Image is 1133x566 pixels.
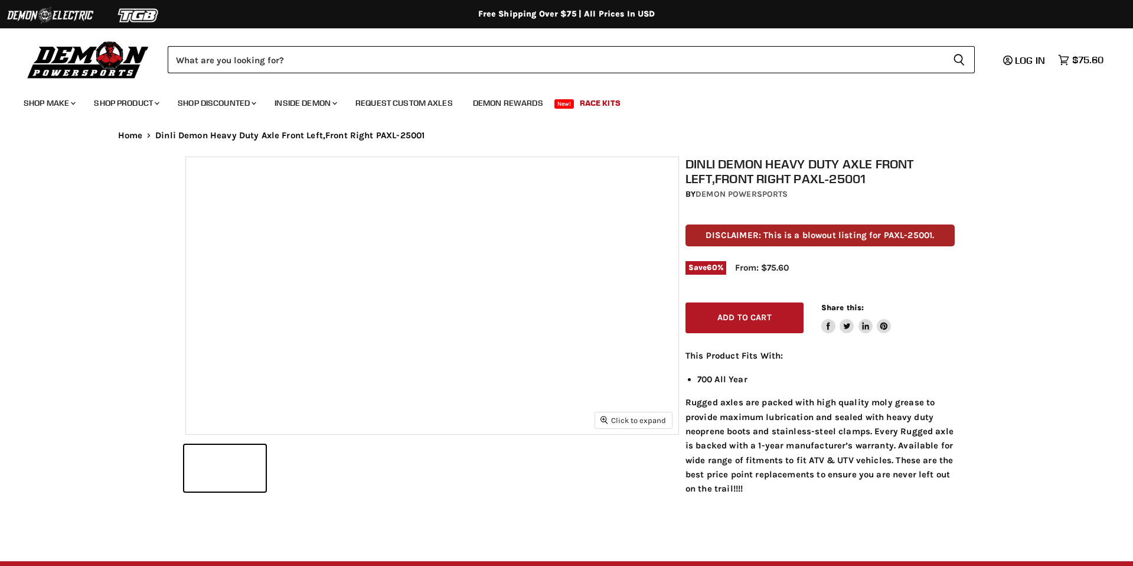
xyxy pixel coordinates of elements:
nav: Breadcrumbs [94,131,1039,141]
a: Shop Product [85,91,166,115]
li: 700 All Year [697,372,955,386]
input: Search [168,46,943,73]
span: From: $75.60 [735,262,789,273]
h1: Dinli Demon Heavy Duty Axle Front Left,Front Right PAXL-25001 [685,157,955,186]
a: Shop Make [15,91,83,115]
a: Race Kits [571,91,629,115]
a: $75.60 [1052,51,1109,69]
span: Share this: [821,303,864,312]
a: Demon Rewards [464,91,552,115]
button: Add to cart [685,302,804,334]
div: by [685,188,955,201]
a: Demon Powersports [696,189,788,199]
span: Log in [1015,54,1045,66]
span: New! [554,99,574,109]
button: Search [943,46,975,73]
span: Add to cart [717,313,772,323]
ul: Main menu [15,86,1101,115]
div: Free Shipping Over $75 | All Prices In USD [94,9,1039,19]
p: This Product Fits With: [685,349,955,363]
a: Home [118,131,143,141]
span: Click to expand [600,416,666,425]
a: Log in [998,55,1052,66]
a: Inside Demon [266,91,344,115]
span: Save % [685,261,726,274]
span: $75.60 [1072,54,1103,66]
a: Shop Discounted [169,91,263,115]
img: Demon Powersports [24,38,153,80]
button: Dinli Demon Heavy Duty Axle Front Left,Front Right PAXL-25001 thumbnail [184,445,266,492]
img: TGB Logo 2 [94,4,183,27]
button: Click to expand [595,412,672,428]
span: 60 [707,263,717,272]
span: Dinli Demon Heavy Duty Axle Front Left,Front Right PAXL-25001 [155,131,425,141]
aside: Share this: [821,302,892,334]
form: Product [168,46,975,73]
div: Rugged axles are packed with high quality moly grease to provide maximum lubrication and sealed w... [685,349,955,496]
p: DISCLAIMER: This is a blowout listing for PAXL-25001. [685,225,955,246]
a: Request Custom Axles [347,91,462,115]
img: Demon Electric Logo 2 [6,4,94,27]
